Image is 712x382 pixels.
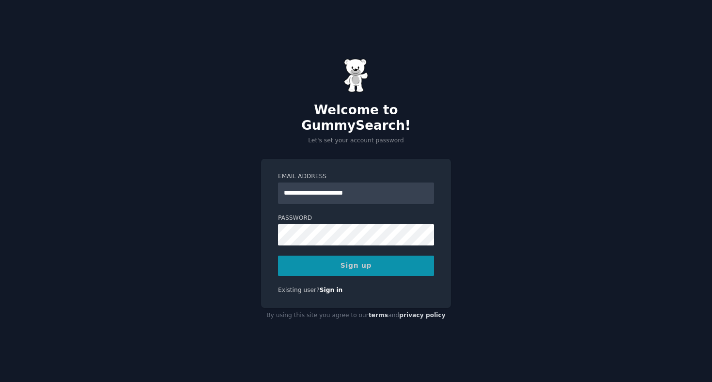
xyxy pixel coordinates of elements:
a: Sign in [320,287,343,293]
div: By using this site you agree to our and [261,308,451,323]
h2: Welcome to GummySearch! [261,103,451,133]
label: Password [278,214,434,223]
span: Existing user? [278,287,320,293]
img: Gummy Bear [344,59,368,92]
a: privacy policy [399,312,446,319]
a: terms [369,312,388,319]
label: Email Address [278,172,434,181]
p: Let's set your account password [261,137,451,145]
